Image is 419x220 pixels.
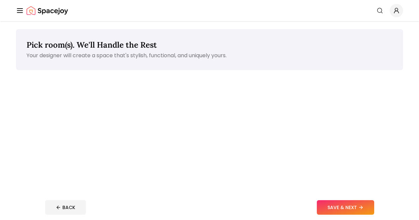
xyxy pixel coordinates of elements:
[27,4,68,17] img: Spacejoy Logo
[27,52,392,60] p: Your designer will create a space that's stylish, functional, and uniquely yours.
[45,200,86,215] button: BACK
[27,4,68,17] a: Spacejoy
[317,200,374,215] button: SAVE & NEXT
[27,40,157,50] span: Pick room(s). We'll Handle the Rest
